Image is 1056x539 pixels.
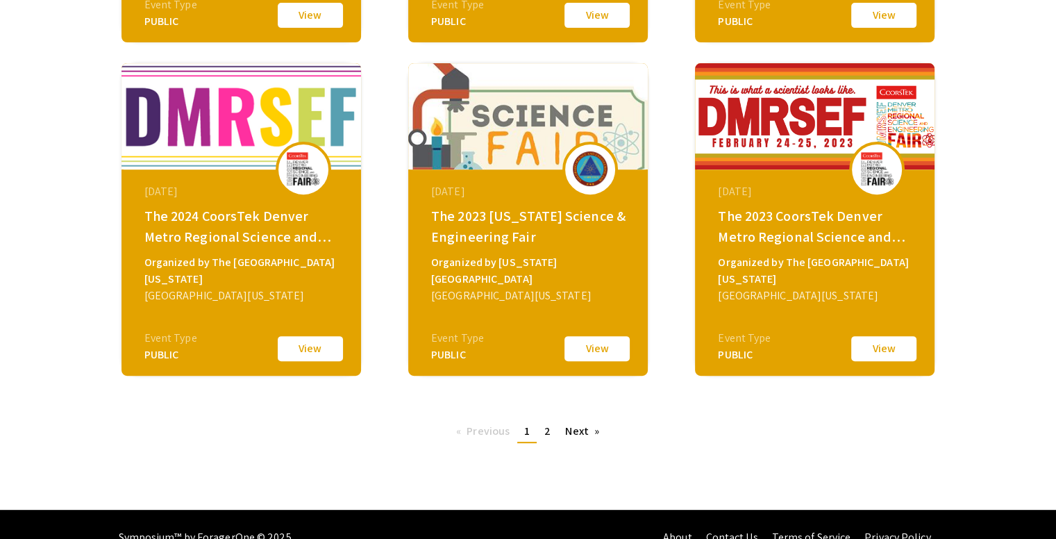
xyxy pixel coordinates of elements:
[431,13,484,30] div: PUBLIC
[431,183,628,200] div: [DATE]
[718,183,915,200] div: [DATE]
[431,254,628,288] div: Organized by [US_STATE][GEOGRAPHIC_DATA]
[276,334,345,363] button: View
[144,206,342,247] div: The 2024 CoorsTek Denver Metro Regional Science and Engineering Fair
[408,63,648,169] img: 2023-csef_eventCoverPhoto_7b9f56__thumb.jpg
[467,424,510,438] span: Previous
[718,206,915,247] div: The 2023 CoorsTek Denver Metro Regional Science and Engineering Fair!
[449,421,607,443] ul: Pagination
[718,254,915,288] div: Organized by The [GEOGRAPHIC_DATA][US_STATE]
[431,206,628,247] div: The 2023 [US_STATE] Science & Engineering Fair
[718,330,771,347] div: Event Type
[856,151,898,186] img: 2023-dmrsef_eventLogo_38cf6c_.png
[718,347,771,363] div: PUBLIC
[144,183,342,200] div: [DATE]
[276,1,345,30] button: View
[558,421,606,442] a: Next page
[524,424,530,438] span: 1
[718,288,915,304] div: [GEOGRAPHIC_DATA][US_STATE]
[144,13,197,30] div: PUBLIC
[144,347,197,363] div: PUBLIC
[562,334,632,363] button: View
[431,347,484,363] div: PUBLIC
[562,1,632,30] button: View
[144,254,342,288] div: Organized by The [GEOGRAPHIC_DATA][US_STATE]
[718,13,771,30] div: PUBLIC
[544,424,551,438] span: 2
[569,151,611,186] img: 2023-csef_eventLogo_43379d_.png
[431,288,628,304] div: [GEOGRAPHIC_DATA][US_STATE]
[849,334,919,363] button: View
[283,151,324,186] img: 2024-dmrsef_eventLogo_666af4_.png
[121,63,361,169] img: 2024-dmrsef_eventCoverPhoto_9260fc__thumb.png
[431,330,484,347] div: Event Type
[849,1,919,30] button: View
[144,330,197,347] div: Event Type
[10,476,59,529] iframe: Chat
[144,288,342,304] div: [GEOGRAPHIC_DATA][US_STATE]
[695,63,935,169] img: 2023-dmrsef_eventCoverPhoto_0dd2b7__thumb.png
